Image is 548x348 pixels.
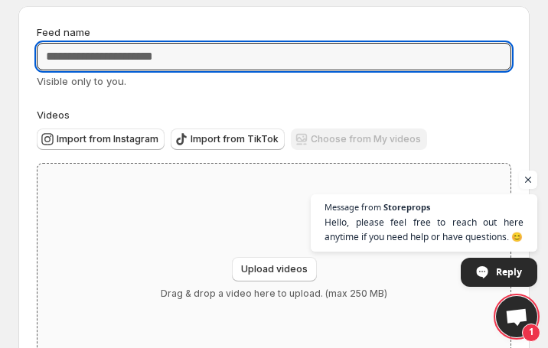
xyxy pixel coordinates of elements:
[241,263,308,275] span: Upload videos
[522,324,540,342] span: 1
[37,26,90,38] span: Feed name
[383,203,430,211] span: Storeprops
[191,133,279,145] span: Import from TikTok
[37,128,165,150] button: Import from Instagram
[325,203,381,211] span: Message from
[37,75,126,87] span: Visible only to you.
[232,257,317,281] button: Upload videos
[171,128,285,150] button: Import from TikTok
[37,109,70,121] span: Videos
[496,259,522,285] span: Reply
[161,288,387,300] p: Drag & drop a video here to upload. (max 250 MB)
[57,133,158,145] span: Import from Instagram
[325,215,524,244] span: Hello, please feel free to reach out here anytime if you need help or have questions. 😊
[496,296,537,337] a: Open chat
